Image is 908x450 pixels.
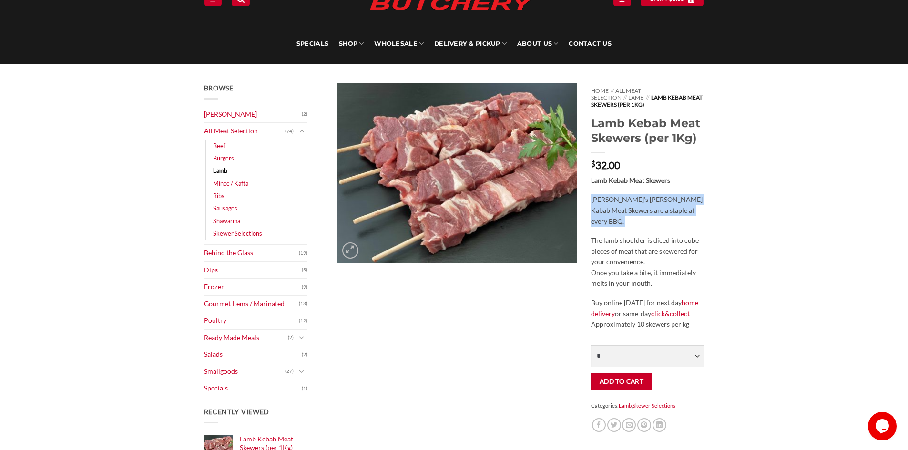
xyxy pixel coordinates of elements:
[591,399,704,412] span: Categories: ,
[296,332,307,343] button: Toggle
[434,24,507,64] a: Delivery & Pickup
[204,363,286,380] a: Smallgoods
[591,194,704,227] p: [PERSON_NAME]’s [PERSON_NAME] Kabab Meat Skewers are a staple at every BBQ.
[591,159,620,171] bdi: 32.00
[285,364,294,379] span: (27)
[296,126,307,137] button: Toggle
[213,202,237,214] a: Sausages
[204,123,286,140] a: All Meat Selection
[569,24,612,64] a: Contact Us
[302,348,307,362] span: (2)
[213,140,225,152] a: Beef
[302,263,307,277] span: (5)
[591,299,698,318] a: home delivery
[204,245,299,261] a: Behind the Glass
[204,330,288,346] a: Ready Made Meals
[591,235,704,289] p: The lamb shoulder is diced into cube pieces of meat that are skewered for your convenience. Once ...
[622,418,636,432] a: Email to a Friend
[204,84,234,92] span: Browse
[302,280,307,294] span: (9)
[204,408,270,416] span: Recently Viewed
[213,177,248,190] a: Mince / Kafta
[637,418,651,432] a: Pin on Pinterest
[591,87,609,94] a: Home
[285,124,294,139] span: (74)
[623,94,627,101] span: //
[204,296,299,312] a: Gourmet Items / Marinated
[213,227,262,240] a: Skewer Selections
[204,279,302,295] a: Frozen
[591,116,704,145] h1: Lamb Kebab Meat Skewers (per 1Kg)
[296,366,307,377] button: Toggle
[213,152,234,164] a: Burgers
[591,160,595,168] span: $
[337,83,577,263] img: Lamb Kebab Meat Skewers (per 1Kg)
[517,24,558,64] a: About Us
[296,24,328,64] a: Specials
[204,346,302,363] a: Salads
[213,190,224,202] a: Ribs
[628,94,644,101] a: Lamb
[302,381,307,396] span: (1)
[591,373,652,390] button: Add to cart
[653,418,666,432] a: Share on LinkedIn
[592,418,606,432] a: Share on Facebook
[591,298,704,330] p: Buy online [DATE] for next day or same-day – Approximately 10 skewers per kg
[213,164,227,177] a: Lamb
[607,418,621,432] a: Share on Twitter
[213,215,240,227] a: Shawarma
[591,94,702,108] span: Lamb Kebab Meat Skewers (per 1Kg)
[619,402,632,409] a: Lamb
[651,310,690,318] a: click&collect
[646,94,649,101] span: //
[633,402,675,409] a: Skewer Selections
[288,330,294,345] span: (2)
[591,87,641,101] a: All Meat Selection
[611,87,614,94] span: //
[204,262,302,279] a: Dips
[374,24,424,64] a: Wholesale
[868,412,898,440] iframe: chat widget
[204,380,302,397] a: Specials
[339,24,364,64] a: SHOP
[299,314,307,328] span: (12)
[342,242,358,259] a: Zoom
[204,106,302,123] a: [PERSON_NAME]
[299,246,307,260] span: (19)
[591,176,670,184] strong: Lamb Kebab Meat Skewers
[302,107,307,121] span: (2)
[204,312,299,329] a: Poultry
[299,297,307,311] span: (13)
